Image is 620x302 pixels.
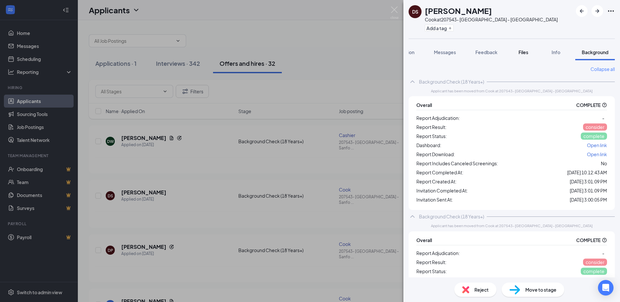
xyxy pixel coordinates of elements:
[416,250,460,257] span: Report Adjudication:
[416,169,463,176] span: Report Completed At:
[583,133,604,139] span: complete
[567,169,607,176] span: [DATE] 10:12:43 AM
[416,114,460,122] span: Report Adjudication:
[412,8,418,15] div: DS
[587,151,607,158] a: Open link
[416,178,457,185] span: Report Created At:
[434,49,456,55] span: Messages
[416,142,441,149] span: Dashboard:
[425,25,454,31] button: PlusAdd a tag
[416,187,468,194] span: Invitation Completed At:
[590,65,615,73] a: Collapse all
[409,78,416,86] svg: ChevronUp
[576,237,601,244] span: COMPLETE
[416,160,498,167] span: Report Includes Canceled Screenings:
[425,16,558,23] div: Cook at 207543- [GEOGRAPHIC_DATA] - [GEOGRAPHIC_DATA]
[607,7,615,15] svg: Ellipses
[587,277,607,284] a: Open link
[448,26,452,30] svg: Plus
[416,123,447,131] span: Report Result:
[583,268,604,274] span: complete
[519,49,528,55] span: Files
[586,124,604,130] span: consider
[416,277,441,284] span: Dashboard:
[587,142,607,149] a: Open link
[475,49,497,55] span: Feedback
[416,101,432,109] span: Overall
[602,115,604,121] span: -
[409,213,416,220] svg: ChevronUp
[416,151,455,158] span: Report Download:
[419,213,484,220] div: Background Check (18 Years+)
[419,78,484,85] div: Background Check (18 Years+)
[525,286,556,293] span: Move to stage
[578,7,586,15] svg: ArrowLeftNew
[416,268,447,275] span: Report Status:
[431,223,592,228] span: Applicant has been moved from Cook at 207543- [GEOGRAPHIC_DATA] - [GEOGRAPHIC_DATA]
[552,49,560,55] span: Info
[602,102,607,108] svg: QuestionInfo
[416,133,447,140] span: Report Status:
[425,5,492,16] h1: [PERSON_NAME]
[416,196,453,203] span: Invitation Sent At:
[570,187,607,194] span: [DATE] 3:01:09 PM
[576,5,588,17] button: ArrowLeftNew
[602,250,604,256] span: -
[416,237,432,244] span: Overall
[587,277,607,283] span: Open link
[587,151,607,157] span: Open link
[587,142,607,148] span: Open link
[602,238,607,243] svg: QuestionInfo
[416,259,447,266] span: Report Result:
[586,259,604,265] span: consider
[598,280,614,296] div: Open Intercom Messenger
[570,196,607,203] span: [DATE] 3:00:05 PM
[576,101,601,109] span: COMPLETE
[591,5,603,17] button: ArrowRight
[582,49,608,55] span: Background
[593,7,601,15] svg: ArrowRight
[474,286,489,293] span: Reject
[601,160,607,167] div: No
[570,178,607,185] span: [DATE] 3:01:09 PM
[431,88,592,94] span: Applicant has been moved from Cook at 207543- [GEOGRAPHIC_DATA] - [GEOGRAPHIC_DATA]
